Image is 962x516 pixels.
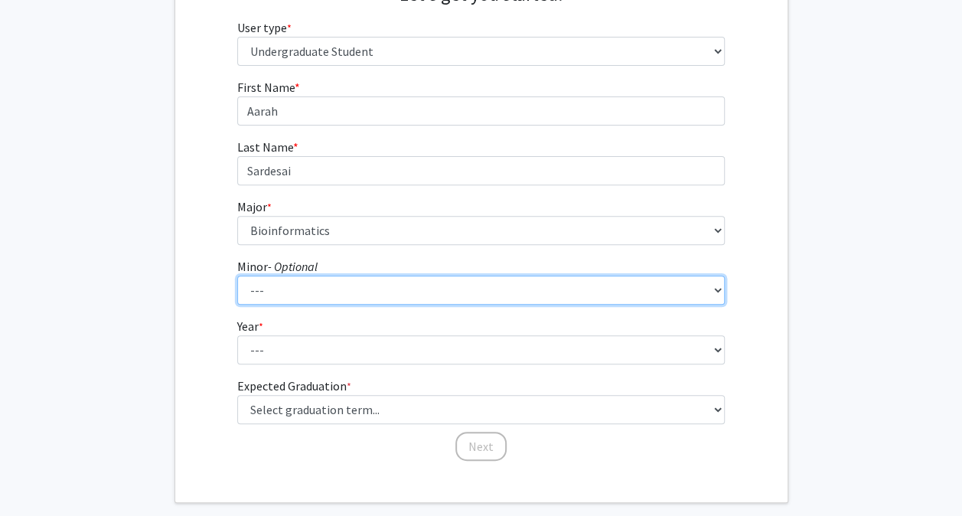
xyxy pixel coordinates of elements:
label: Expected Graduation [237,377,351,395]
label: Year [237,317,263,335]
span: Last Name [237,139,293,155]
i: - Optional [268,259,318,274]
label: Major [237,198,272,216]
button: Next [455,432,507,461]
label: User type [237,18,292,37]
span: First Name [237,80,295,95]
iframe: Chat [11,447,65,505]
label: Minor [237,257,318,276]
